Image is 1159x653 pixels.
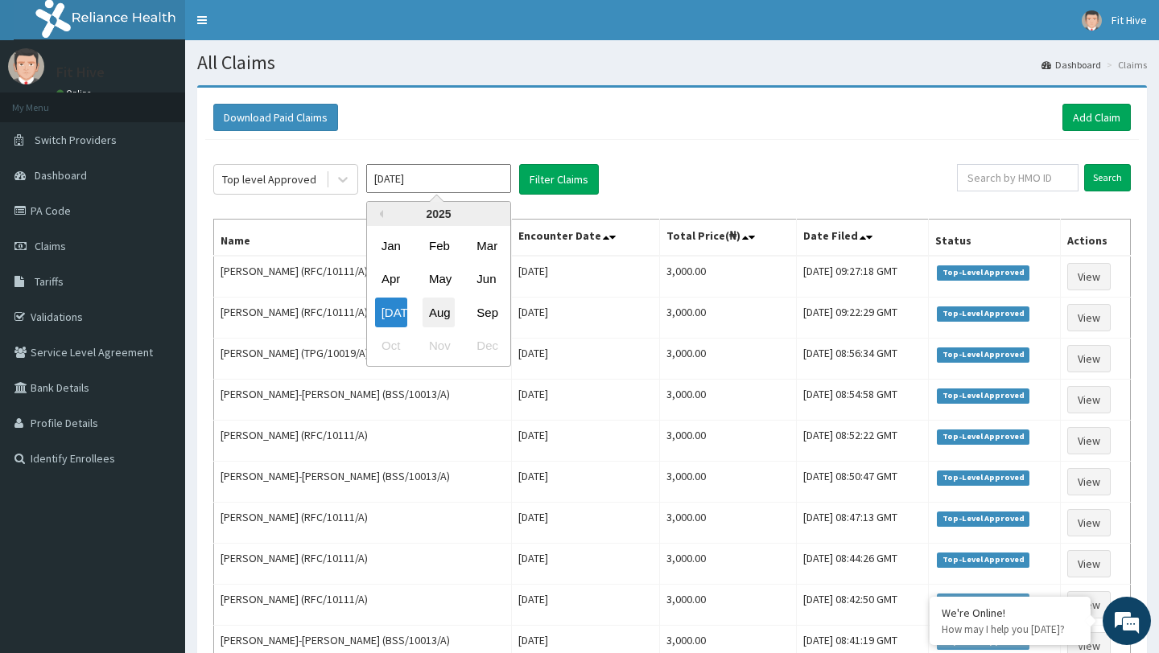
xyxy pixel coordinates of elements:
a: View [1067,550,1111,577]
td: 3,000.00 [659,256,796,298]
th: Date Filed [797,220,929,257]
span: Claims [35,239,66,253]
td: [PERSON_NAME] (RFC/10111/A) [214,544,512,585]
td: [PERSON_NAME] (RFC/10111/A) [214,503,512,544]
td: 3,000.00 [659,298,796,339]
textarea: Type your message and hit 'Enter' [8,439,307,495]
div: Chat with us now [84,90,270,111]
th: Total Price(₦) [659,220,796,257]
td: [DATE] [512,544,660,585]
button: Filter Claims [519,164,599,195]
div: Top level Approved [222,171,316,187]
td: [DATE] 08:47:13 GMT [797,503,929,544]
td: 3,000.00 [659,544,796,585]
td: [PERSON_NAME] (RFC/10111/A) [214,298,512,339]
a: Dashboard [1041,58,1101,72]
div: Choose March 2025 [470,231,502,261]
td: [PERSON_NAME] (RFC/10111/A) [214,585,512,626]
span: We're online! [93,203,222,365]
div: Choose April 2025 [375,265,407,294]
h1: All Claims [197,52,1147,73]
p: How may I help you today? [942,622,1079,636]
td: [PERSON_NAME] (RFC/10111/A) [214,421,512,462]
div: We're Online! [942,606,1079,620]
span: Top-Level Approved [937,470,1029,485]
span: Top-Level Approved [937,388,1029,403]
td: [PERSON_NAME] (TPG/10019/A) [214,339,512,380]
div: Choose September 2025 [470,298,502,327]
div: Choose February 2025 [423,231,455,261]
button: Download Paid Claims [213,104,338,131]
td: [DATE] 08:50:47 GMT [797,462,929,503]
div: Choose August 2025 [423,298,455,327]
td: [DATE] 09:22:29 GMT [797,298,929,339]
td: [DATE] 08:52:22 GMT [797,421,929,462]
td: 3,000.00 [659,462,796,503]
span: Top-Level Approved [937,306,1029,321]
td: [DATE] 08:42:50 GMT [797,585,929,626]
td: [DATE] 08:54:58 GMT [797,380,929,421]
a: View [1067,345,1111,372]
div: 2025 [367,202,510,226]
td: [DATE] 08:56:34 GMT [797,339,929,380]
td: [PERSON_NAME]-[PERSON_NAME] (BSS/10013/A) [214,380,512,421]
td: [DATE] [512,421,660,462]
div: Choose May 2025 [423,265,455,294]
span: Top-Level Approved [937,552,1029,567]
span: Switch Providers [35,133,117,147]
p: Fit Hive [56,65,105,80]
input: Search [1084,164,1131,191]
a: View [1067,263,1111,290]
td: [DATE] 08:44:26 GMT [797,544,929,585]
span: Top-Level Approved [937,347,1029,362]
div: month 2025-07 [367,229,510,363]
td: [PERSON_NAME]-[PERSON_NAME] (BSS/10013/A) [214,462,512,503]
td: [PERSON_NAME] (RFC/10111/A) [214,256,512,298]
th: Actions [1060,220,1130,257]
a: View [1067,509,1111,536]
img: User Image [1082,10,1102,31]
a: View [1067,386,1111,413]
td: [DATE] 09:27:18 GMT [797,256,929,298]
a: View [1067,304,1111,331]
span: Fit Hive [1112,13,1147,27]
a: Add Claim [1062,104,1131,131]
div: Choose January 2025 [375,231,407,261]
div: Choose June 2025 [470,265,502,294]
td: 3,000.00 [659,339,796,380]
span: Top-Level Approved [937,593,1029,608]
button: Previous Year [375,210,383,218]
td: [DATE] [512,380,660,421]
td: [DATE] [512,585,660,626]
td: [DATE] [512,462,660,503]
span: Top-Level Approved [937,265,1029,280]
li: Claims [1103,58,1147,72]
div: Minimize live chat window [264,8,303,47]
div: Choose July 2025 [375,298,407,327]
th: Name [214,220,512,257]
a: Online [56,88,95,99]
img: User Image [8,48,44,84]
td: 3,000.00 [659,421,796,462]
td: 3,000.00 [659,585,796,626]
a: View [1067,427,1111,454]
input: Search by HMO ID [957,164,1079,191]
span: Dashboard [35,168,87,183]
th: Status [929,220,1061,257]
a: View [1067,468,1111,495]
td: 3,000.00 [659,503,796,544]
a: View [1067,591,1111,618]
span: Tariffs [35,274,64,289]
img: d_794563401_company_1708531726252_794563401 [30,80,65,121]
span: Top-Level Approved [937,429,1029,444]
input: Select Month and Year [366,164,511,193]
td: 3,000.00 [659,380,796,421]
td: [DATE] [512,503,660,544]
span: Top-Level Approved [937,511,1029,526]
